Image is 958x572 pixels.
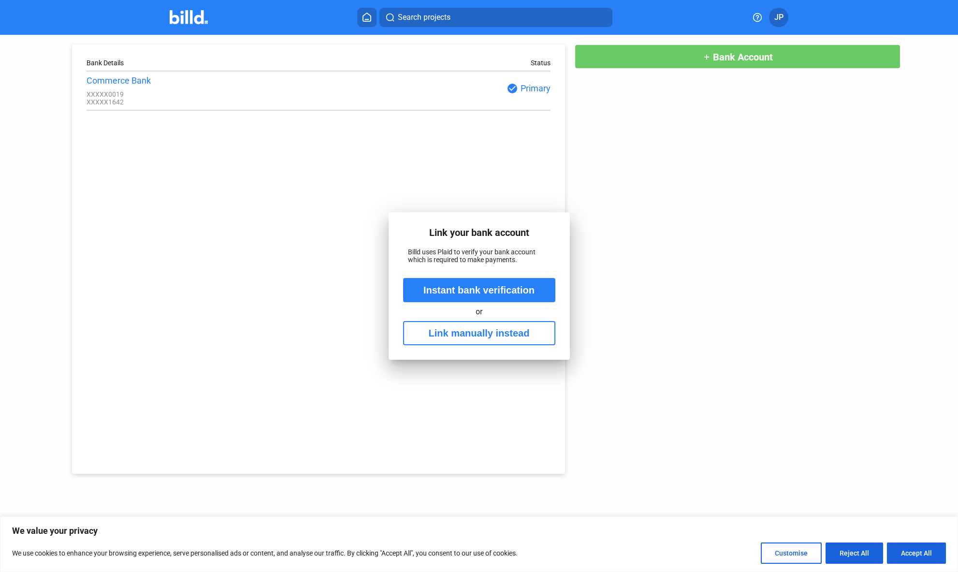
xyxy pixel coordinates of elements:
p: We use cookies to enhance your browsing experience, serve personalised ads or content, and analys... [12,547,518,559]
p: We value your privacy [12,525,946,537]
button: Instant bank verification [403,278,555,302]
button: Link manually instead [403,321,555,345]
div: or [476,307,482,316]
button: Customise [761,543,822,564]
div: Billd uses Plaid to verify your bank account which is required to make payments. [408,248,551,264]
div: Link your bank account [429,227,529,238]
button: Accept All [887,543,946,564]
button: Reject All [826,543,883,564]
